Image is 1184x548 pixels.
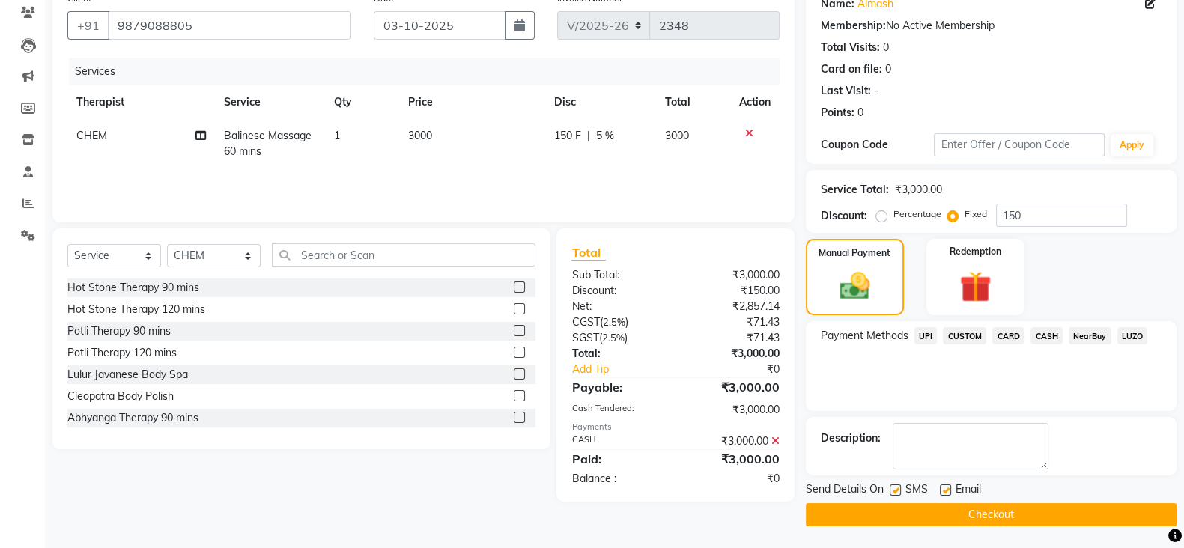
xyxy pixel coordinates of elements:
th: Qty [325,85,398,119]
label: Percentage [893,207,941,221]
img: _cash.svg [831,269,879,303]
th: Therapist [67,85,215,119]
div: ₹71.43 [676,330,791,346]
div: Card on file: [821,61,882,77]
div: ( ) [560,314,676,330]
span: SMS [905,481,928,500]
div: CASH [560,433,676,449]
div: ₹3,000.00 [676,433,791,449]
div: Potli Therapy 120 mins [67,345,177,361]
div: ₹3,000.00 [676,450,791,468]
div: Description: [821,430,881,446]
div: 0 [857,105,863,121]
div: ₹3,000.00 [676,267,791,283]
div: Coupon Code [821,137,935,153]
button: Apply [1111,134,1153,156]
div: Net: [560,299,676,314]
div: Total Visits: [821,40,880,55]
div: Service Total: [821,182,889,198]
div: Balance : [560,471,676,487]
div: ( ) [560,330,676,346]
th: Total [656,85,730,119]
div: ₹2,857.14 [676,299,791,314]
div: Hot Stone Therapy 120 mins [67,302,205,317]
span: CUSTOM [943,327,986,344]
span: Total [571,245,606,261]
span: 3000 [665,129,689,142]
input: Enter Offer / Coupon Code [934,133,1105,156]
div: Payments [571,421,779,433]
button: Checkout [806,503,1177,526]
div: Total: [560,346,676,362]
input: Search or Scan [272,243,535,267]
div: Payable: [560,378,676,396]
label: Manual Payment [819,246,890,260]
span: | [587,128,590,144]
span: CHEM [76,129,107,142]
div: - [874,83,878,99]
div: 0 [885,61,891,77]
span: Payment Methods [821,328,908,344]
span: NearBuy [1069,327,1111,344]
div: ₹3,000.00 [676,378,791,396]
span: 3000 [408,129,432,142]
span: Balinese Massage 60 mins [224,129,312,158]
div: Cleopatra Body Polish [67,389,174,404]
div: ₹0 [695,362,791,377]
div: Discount: [821,208,867,224]
span: UPI [914,327,938,344]
label: Fixed [965,207,987,221]
div: Lulur Javanese Body Spa [67,367,188,383]
span: 5 % [596,128,614,144]
span: Email [956,481,981,500]
th: Action [730,85,780,119]
div: Potli Therapy 90 mins [67,323,171,339]
div: No Active Membership [821,18,1162,34]
div: Last Visit: [821,83,871,99]
div: Paid: [560,450,676,468]
a: Add Tip [560,362,694,377]
th: Service [215,85,326,119]
span: CASH [1030,327,1063,344]
button: +91 [67,11,109,40]
div: Abhyanga Therapy 90 mins [67,410,198,426]
div: Membership: [821,18,886,34]
span: 2.5% [601,332,624,344]
div: ₹3,000.00 [676,346,791,362]
div: ₹71.43 [676,314,791,330]
span: 1 [334,129,340,142]
div: Services [69,58,791,85]
div: 0 [883,40,889,55]
span: 2.5% [602,316,625,328]
div: ₹0 [676,471,791,487]
span: CARD [992,327,1024,344]
th: Price [399,85,546,119]
span: CGST [571,315,599,329]
div: Points: [821,105,854,121]
div: Hot Stone Therapy 90 mins [67,280,199,296]
span: SGST [571,331,598,344]
div: Cash Tendered: [560,402,676,418]
img: _gift.svg [950,267,1001,306]
div: Discount: [560,283,676,299]
span: 150 F [554,128,581,144]
span: LUZO [1117,327,1148,344]
label: Redemption [950,245,1001,258]
span: Send Details On [806,481,884,500]
div: ₹3,000.00 [895,182,942,198]
div: Sub Total: [560,267,676,283]
div: ₹150.00 [676,283,791,299]
input: Search by Name/Mobile/Email/Code [108,11,351,40]
div: ₹3,000.00 [676,402,791,418]
th: Disc [545,85,656,119]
